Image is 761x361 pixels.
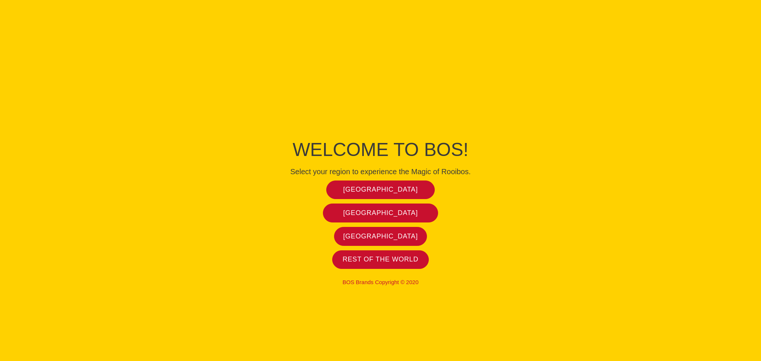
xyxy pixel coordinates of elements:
span: [GEOGRAPHIC_DATA] [343,232,418,241]
a: [GEOGRAPHIC_DATA] [326,180,435,199]
h1: Welcome to BOS! [213,137,548,163]
h4: Select your region to experience the Magic of Rooibos. [213,167,548,176]
span: Rest of the world [343,255,418,264]
a: [GEOGRAPHIC_DATA] [334,227,427,246]
p: BOS Brands Copyright © 2020 [213,279,548,286]
span: [GEOGRAPHIC_DATA] [343,209,418,217]
img: Bos Brands [353,73,408,129]
span: [GEOGRAPHIC_DATA] [343,185,418,194]
a: Rest of the world [332,250,429,269]
a: [GEOGRAPHIC_DATA] [323,204,438,222]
